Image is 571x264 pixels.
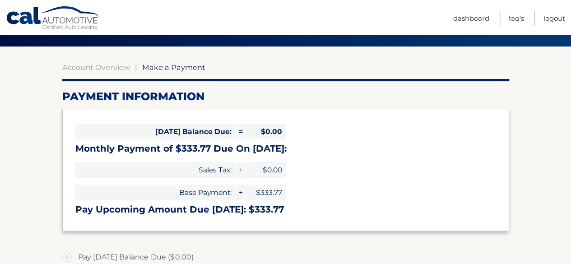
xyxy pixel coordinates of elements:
span: + [236,185,245,200]
span: Sales Tax: [75,162,235,178]
span: + [236,162,245,178]
a: FAQ's [509,11,524,26]
span: Make a Payment [142,63,205,72]
h2: Payment Information [62,90,509,103]
a: Dashboard [453,11,489,26]
a: Account Overview [62,63,130,72]
span: Base Payment: [75,185,235,200]
span: $0.00 [245,162,286,178]
span: $333.77 [245,185,286,200]
span: | [135,63,137,72]
span: $0.00 [245,124,286,139]
span: = [236,124,245,139]
h3: Pay Upcoming Amount Due [DATE]: $333.77 [75,204,496,215]
a: Logout [543,11,565,26]
h3: Monthly Payment of $333.77 Due On [DATE]: [75,143,496,154]
span: [DATE] Balance Due: [75,124,235,139]
a: Cal Automotive [6,6,101,32]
